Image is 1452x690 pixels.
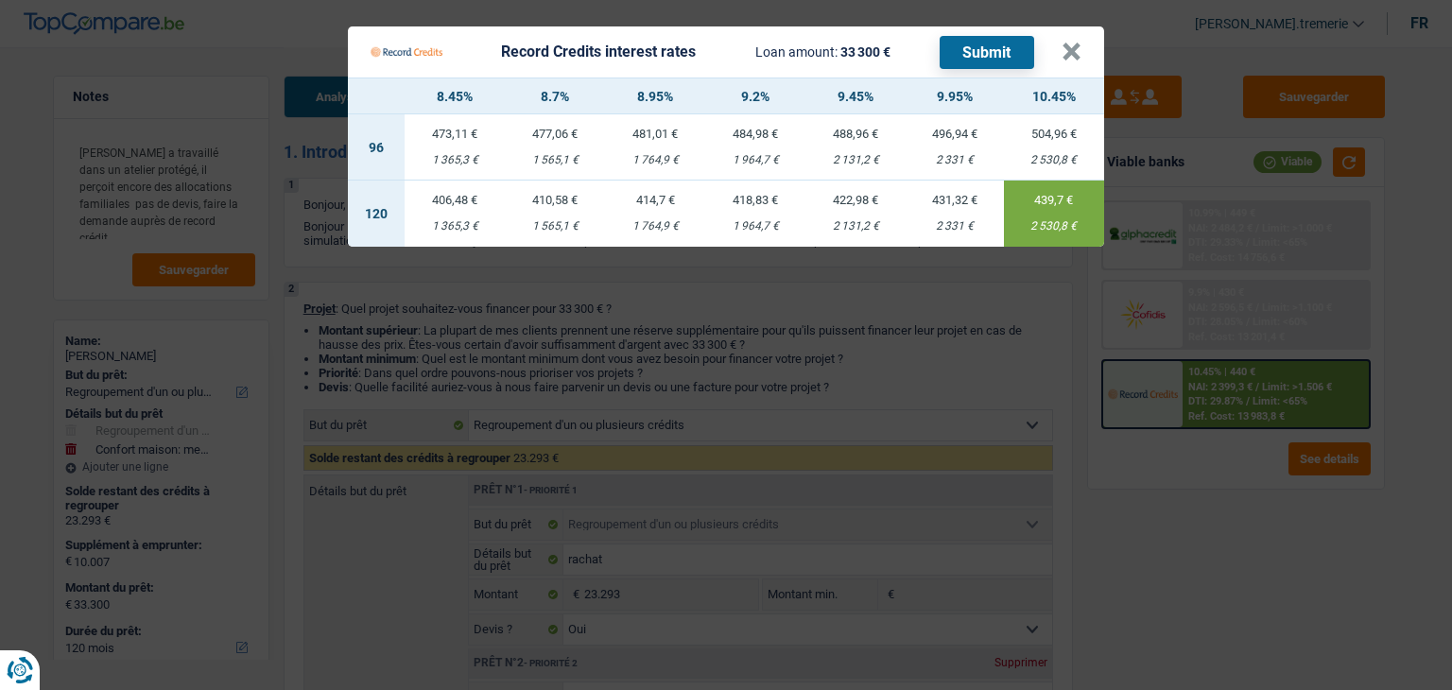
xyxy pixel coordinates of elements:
[840,44,890,60] span: 33 300 €
[405,220,505,233] div: 1 365,3 €
[705,220,805,233] div: 1 964,7 €
[505,220,605,233] div: 1 565,1 €
[906,220,1004,233] div: 2 331 €
[906,128,1004,140] div: 496,94 €
[805,78,906,114] th: 9.45%
[505,128,605,140] div: 477,06 €
[501,44,696,60] div: Record Credits interest rates
[1062,43,1081,61] button: ×
[505,194,605,206] div: 410,58 €
[348,181,405,247] td: 120
[1004,128,1104,140] div: 504,96 €
[505,78,605,114] th: 8.7%
[705,194,805,206] div: 418,83 €
[940,36,1034,69] button: Submit
[1004,220,1104,233] div: 2 530,8 €
[371,34,442,70] img: Record Credits
[605,194,705,206] div: 414,7 €
[605,78,705,114] th: 8.95%
[348,114,405,181] td: 96
[805,220,906,233] div: 2 131,2 €
[805,154,906,166] div: 2 131,2 €
[605,154,705,166] div: 1 764,9 €
[405,194,505,206] div: 406,48 €
[805,194,906,206] div: 422,98 €
[705,154,805,166] div: 1 964,7 €
[906,194,1004,206] div: 431,32 €
[405,154,505,166] div: 1 365,3 €
[906,78,1004,114] th: 9.95%
[755,44,838,60] span: Loan amount:
[605,128,705,140] div: 481,01 €
[705,128,805,140] div: 484,98 €
[906,154,1004,166] div: 2 331 €
[1004,78,1104,114] th: 10.45%
[505,154,605,166] div: 1 565,1 €
[405,78,505,114] th: 8.45%
[605,220,705,233] div: 1 764,9 €
[805,128,906,140] div: 488,96 €
[705,78,805,114] th: 9.2%
[405,128,505,140] div: 473,11 €
[1004,194,1104,206] div: 439,7 €
[1004,154,1104,166] div: 2 530,8 €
